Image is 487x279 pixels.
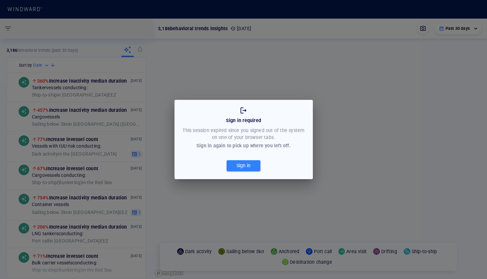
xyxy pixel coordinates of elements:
[459,249,482,274] iframe: Chat
[225,116,262,125] div: Sign in required
[196,142,291,149] div: Sign in again to pick up where you left off.
[235,160,252,171] div: Sign in
[181,126,306,143] div: This session expired since you signed out of the system on one of your browser tabs.
[227,160,260,171] button: Sign in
